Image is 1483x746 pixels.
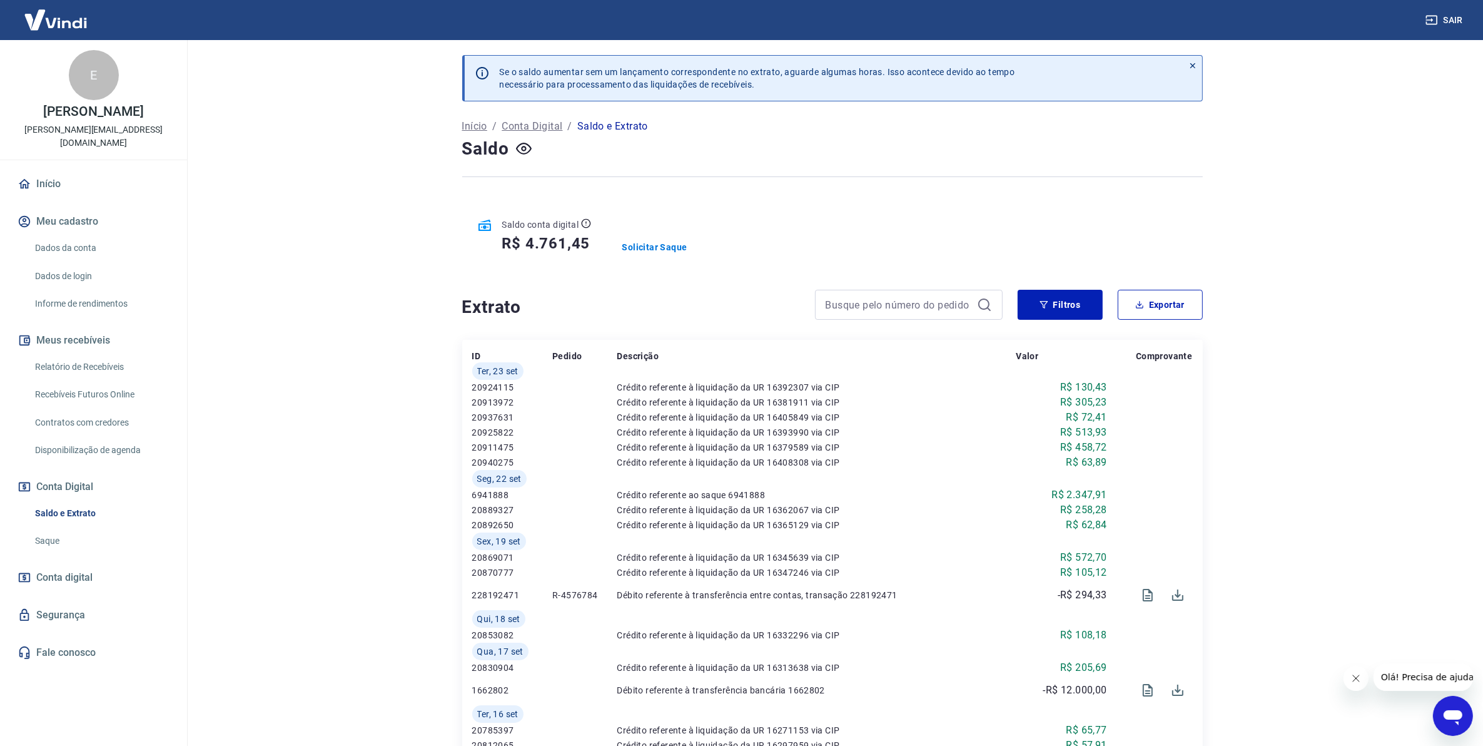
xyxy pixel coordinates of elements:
[472,662,553,674] p: 20830904
[826,295,972,314] input: Busque pelo número do pedido
[15,170,172,198] a: Início
[502,233,590,253] h5: R$ 4.761,45
[1118,290,1203,320] button: Exportar
[492,119,497,134] p: /
[472,381,553,394] p: 20924115
[30,382,172,407] a: Recebíveis Futuros Online
[1018,290,1103,320] button: Filtros
[30,410,172,436] a: Contratos com credores
[472,441,553,454] p: 20911475
[15,473,172,501] button: Conta Digital
[622,241,687,253] a: Solicitar Saque
[617,456,1016,469] p: Crédito referente à liquidação da UR 16408308 via CIP
[1060,440,1107,455] p: R$ 458,72
[477,535,521,548] span: Sex, 19 set
[1060,503,1107,518] p: R$ 258,28
[1133,675,1163,705] span: Visualizar
[617,350,659,362] p: Descrição
[15,208,172,235] button: Meu cadastro
[617,519,1016,531] p: Crédito referente à liquidação da UR 16365129 via CIP
[8,9,105,19] span: Olá! Precisa de ajuda?
[15,1,96,39] img: Vindi
[502,218,579,231] p: Saldo conta digital
[617,396,1016,409] p: Crédito referente à liquidação da UR 16381911 via CIP
[30,235,172,261] a: Dados da conta
[1060,550,1107,565] p: R$ 572,70
[15,639,172,667] a: Fale conosco
[462,119,487,134] a: Início
[617,724,1016,737] p: Crédito referente à liquidação da UR 16271153 via CIP
[1066,455,1107,470] p: R$ 63,89
[1066,410,1107,425] p: R$ 72,41
[568,119,572,134] p: /
[1344,666,1369,691] iframe: Fechar mensagem
[472,456,553,469] p: 20940275
[472,551,553,564] p: 20869071
[462,295,800,320] h4: Extrato
[1060,565,1107,580] p: R$ 105,12
[472,504,553,516] p: 20889327
[1043,683,1107,698] p: -R$ 12.000,00
[472,350,481,362] p: ID
[577,119,648,134] p: Saldo e Extrato
[15,327,172,354] button: Meus recebíveis
[500,66,1015,91] p: Se o saldo aumentar sem um lançamento correspondente no extrato, aguarde algumas horas. Isso acon...
[617,489,1016,501] p: Crédito referente ao saque 6941888
[617,381,1016,394] p: Crédito referente à liquidação da UR 16392307 via CIP
[617,629,1016,641] p: Crédito referente à liquidação da UR 16332296 via CIP
[1060,395,1107,410] p: R$ 305,23
[477,708,519,720] span: Ter, 16 set
[1060,628,1107,643] p: R$ 108,18
[1163,675,1193,705] span: Download
[477,645,524,658] span: Qua, 17 set
[617,426,1016,439] p: Crédito referente à liquidação da UR 16393990 via CIP
[30,263,172,289] a: Dados de login
[617,589,1016,601] p: Débito referente à transferência entre contas, transação 228192471
[477,473,522,485] span: Seg, 22 set
[1423,9,1468,32] button: Sair
[43,105,143,118] p: [PERSON_NAME]
[462,136,509,161] h4: Saldo
[617,684,1016,697] p: Débito referente à transferência bancária 1662802
[472,684,553,697] p: 1662802
[617,504,1016,516] p: Crédito referente à liquidação da UR 16362067 via CIP
[1060,660,1107,675] p: R$ 205,69
[30,501,172,526] a: Saldo e Extrato
[477,365,519,377] span: Ter, 23 set
[472,426,553,439] p: 20925822
[1433,696,1473,736] iframe: Botão para abrir a janela de mensagens
[472,724,553,737] p: 20785397
[472,566,553,579] p: 20870777
[1066,723,1107,738] p: R$ 65,77
[36,569,93,586] span: Conta digital
[1163,580,1193,610] span: Download
[1060,380,1107,395] p: R$ 130,43
[10,123,177,150] p: [PERSON_NAME][EMAIL_ADDRESS][DOMAIN_NAME]
[30,291,172,317] a: Informe de rendimentos
[1374,663,1473,691] iframe: Mensagem da empresa
[1051,488,1106,503] p: R$ 2.347,91
[472,519,553,531] p: 20892650
[1060,425,1107,440] p: R$ 513,93
[30,528,172,554] a: Saque
[472,396,553,409] p: 20913972
[1133,580,1163,610] span: Visualizar
[69,50,119,100] div: E
[1066,518,1107,533] p: R$ 62,84
[472,489,553,501] p: 6941888
[472,629,553,641] p: 20853082
[1016,350,1038,362] p: Valor
[15,601,172,629] a: Segurança
[617,441,1016,454] p: Crédito referente à liquidação da UR 16379589 via CIP
[472,589,553,601] p: 228192471
[30,354,172,380] a: Relatório de Recebíveis
[552,589,617,601] p: R-4576784
[477,613,520,625] span: Qui, 18 set
[617,566,1016,579] p: Crédito referente à liquidação da UR 16347246 via CIP
[15,564,172,591] a: Conta digital
[1058,588,1107,603] p: -R$ 294,33
[617,551,1016,564] p: Crédito referente à liquidação da UR 16345639 via CIP
[30,437,172,463] a: Disponibilização de agenda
